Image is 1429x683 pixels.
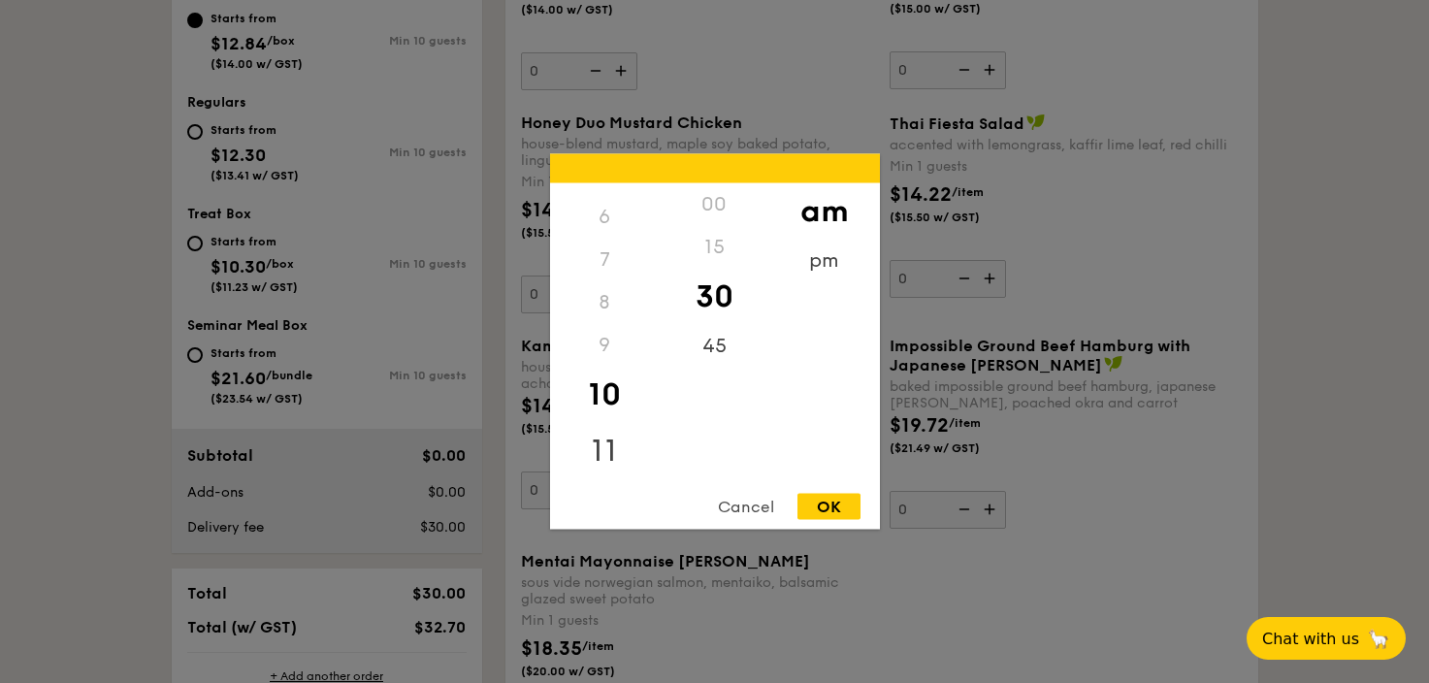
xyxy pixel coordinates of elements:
div: pm [769,240,879,282]
div: Cancel [698,494,794,520]
div: 9 [550,324,660,367]
div: 8 [550,281,660,324]
div: am [769,183,879,240]
div: 45 [660,325,769,368]
div: 7 [550,239,660,281]
span: Chat with us [1262,630,1359,648]
div: 11 [550,423,660,479]
button: Chat with us🦙 [1247,617,1406,660]
div: 15 [660,226,769,269]
span: 🦙 [1367,628,1390,650]
div: 30 [660,269,769,325]
div: 00 [660,183,769,226]
div: 6 [550,196,660,239]
div: OK [797,494,861,520]
div: 10 [550,367,660,423]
